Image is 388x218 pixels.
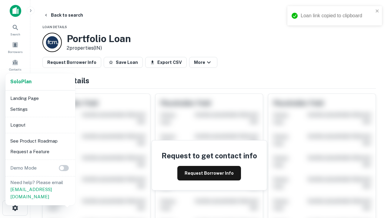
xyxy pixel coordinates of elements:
a: [EMAIL_ADDRESS][DOMAIN_NAME] [10,187,52,199]
p: Need help? Please email [10,179,70,200]
li: Logout [8,120,73,130]
div: Loan link copied to clipboard [301,12,373,19]
li: Landing Page [8,93,73,104]
li: See Product Roadmap [8,136,73,147]
p: Demo Mode [8,164,39,172]
a: SoloPlan [10,78,32,85]
strong: Solo Plan [10,79,32,84]
li: Request a Feature [8,146,73,157]
li: Settings [8,104,73,115]
button: close [375,8,380,14]
iframe: Chat Widget [358,170,388,199]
